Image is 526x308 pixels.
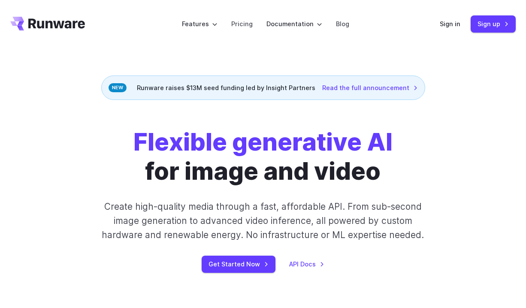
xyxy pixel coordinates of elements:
h1: for image and video [133,127,393,186]
label: Documentation [266,19,322,29]
a: Pricing [231,19,253,29]
a: Go to / [10,17,85,30]
a: Read the full announcement [322,83,418,93]
div: Runware raises $13M seed funding led by Insight Partners [101,75,425,100]
a: Sign up [471,15,516,32]
a: Blog [336,19,349,29]
label: Features [182,19,218,29]
strong: Flexible generative AI [133,127,393,157]
a: API Docs [289,259,324,269]
p: Create high-quality media through a fast, affordable API. From sub-second image generation to adv... [101,199,425,242]
a: Get Started Now [202,256,275,272]
a: Sign in [440,19,460,29]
